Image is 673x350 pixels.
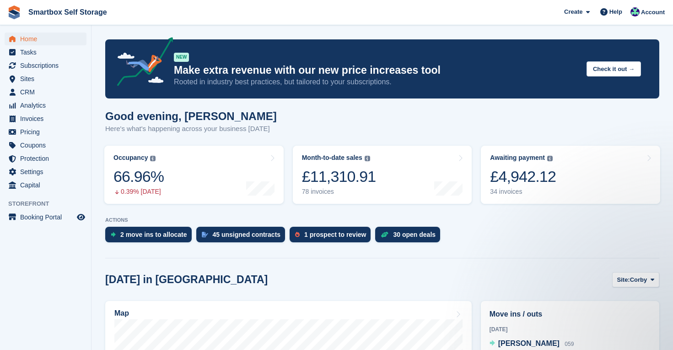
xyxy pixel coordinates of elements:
div: NEW [174,53,189,62]
img: contract_signature_icon-13c848040528278c33f63329250d36e43548de30e8caae1d1a13099fd9432cc5.svg [202,232,208,237]
span: Coupons [20,139,75,152]
button: Site: Corby [612,272,659,287]
div: 45 unsigned contracts [213,231,281,238]
div: 34 invoices [490,188,556,196]
p: Rooted in industry best practices, but tailored to your subscriptions. [174,77,579,87]
span: Pricing [20,126,75,138]
div: Occupancy [113,154,148,162]
span: Subscriptions [20,59,75,72]
span: [PERSON_NAME] [498,339,560,347]
h2: Move ins / outs [490,309,651,320]
span: Create [564,7,582,16]
span: Home [20,33,75,45]
span: Account [641,8,665,17]
p: ACTIONS [105,217,659,223]
span: CRM [20,86,75,98]
span: Booking Portal [20,211,75,224]
a: [PERSON_NAME] 059 [490,338,574,350]
a: Awaiting payment £4,942.12 34 invoices [481,146,660,204]
a: 30 open deals [375,227,445,247]
a: menu [5,99,86,112]
span: Protection [20,152,75,165]
img: prospect-51fa495bee0391a8d652442698ab0144808aea92771e9ea1ae160a38d050c398.svg [295,232,300,237]
a: Month-to-date sales £11,310.91 78 invoices [293,146,472,204]
div: [DATE] [490,325,651,334]
a: Smartbox Self Storage [25,5,111,20]
img: Roger Canham [630,7,640,16]
span: Site: [617,275,630,284]
span: Analytics [20,99,75,112]
span: Corby [630,275,647,284]
p: Here's what's happening across your business [DATE] [105,124,277,134]
a: menu [5,46,86,59]
a: menu [5,139,86,152]
img: price-adjustments-announcement-icon-8257ccfd72463d97f412b2fc003d46551f7dbcb40ab6d574587a9cd5c0d94... [109,37,173,89]
div: Awaiting payment [490,154,545,162]
a: menu [5,86,86,98]
img: move_ins_to_allocate_icon-fdf77a2bb77ea45bf5b3d319d69a93e2d87916cf1d5bf7949dd705db3b84f3ca.svg [111,232,116,237]
a: menu [5,126,86,138]
div: 1 prospect to review [304,231,366,238]
div: Month-to-date sales [302,154,362,162]
h2: Map [114,309,129,317]
div: 66.96% [113,167,164,186]
a: menu [5,112,86,125]
span: Tasks [20,46,75,59]
a: menu [5,211,86,224]
div: 0.39% [DATE] [113,188,164,196]
img: icon-info-grey-7440780725fd019a000dd9b08b2336e03edf1995a4989e88bcd33f0948082b44.svg [365,156,370,161]
a: menu [5,59,86,72]
div: 2 move ins to allocate [120,231,187,238]
button: Check it out → [587,61,641,77]
div: 30 open deals [393,231,436,238]
a: Occupancy 66.96% 0.39% [DATE] [104,146,284,204]
div: £4,942.12 [490,167,556,186]
span: 059 [565,341,574,347]
img: stora-icon-8386f47178a22dfd0bd8f6a31ec36ba5ce8667c1dd55bd0f319d3a0aa187defe.svg [7,5,21,19]
img: icon-info-grey-7440780725fd019a000dd9b08b2336e03edf1995a4989e88bcd33f0948082b44.svg [547,156,553,161]
a: menu [5,152,86,165]
img: icon-info-grey-7440780725fd019a000dd9b08b2336e03edf1995a4989e88bcd33f0948082b44.svg [150,156,156,161]
a: 45 unsigned contracts [196,227,290,247]
span: Capital [20,179,75,191]
a: 2 move ins to allocate [105,227,196,247]
span: Invoices [20,112,75,125]
h1: Good evening, [PERSON_NAME] [105,110,277,122]
a: menu [5,165,86,178]
img: deal-1b604bf984904fb50ccaf53a9ad4b4a5d6e5aea283cecdc64d6e3604feb123c2.svg [381,231,388,238]
h2: [DATE] in [GEOGRAPHIC_DATA] [105,273,268,286]
a: menu [5,72,86,85]
p: Make extra revenue with our new price increases tool [174,64,579,77]
span: Help [609,7,622,16]
div: £11,310.91 [302,167,376,186]
span: Storefront [8,199,91,208]
a: Preview store [75,212,86,223]
a: menu [5,179,86,191]
a: menu [5,33,86,45]
div: 78 invoices [302,188,376,196]
span: Sites [20,72,75,85]
span: Settings [20,165,75,178]
a: 1 prospect to review [290,227,375,247]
